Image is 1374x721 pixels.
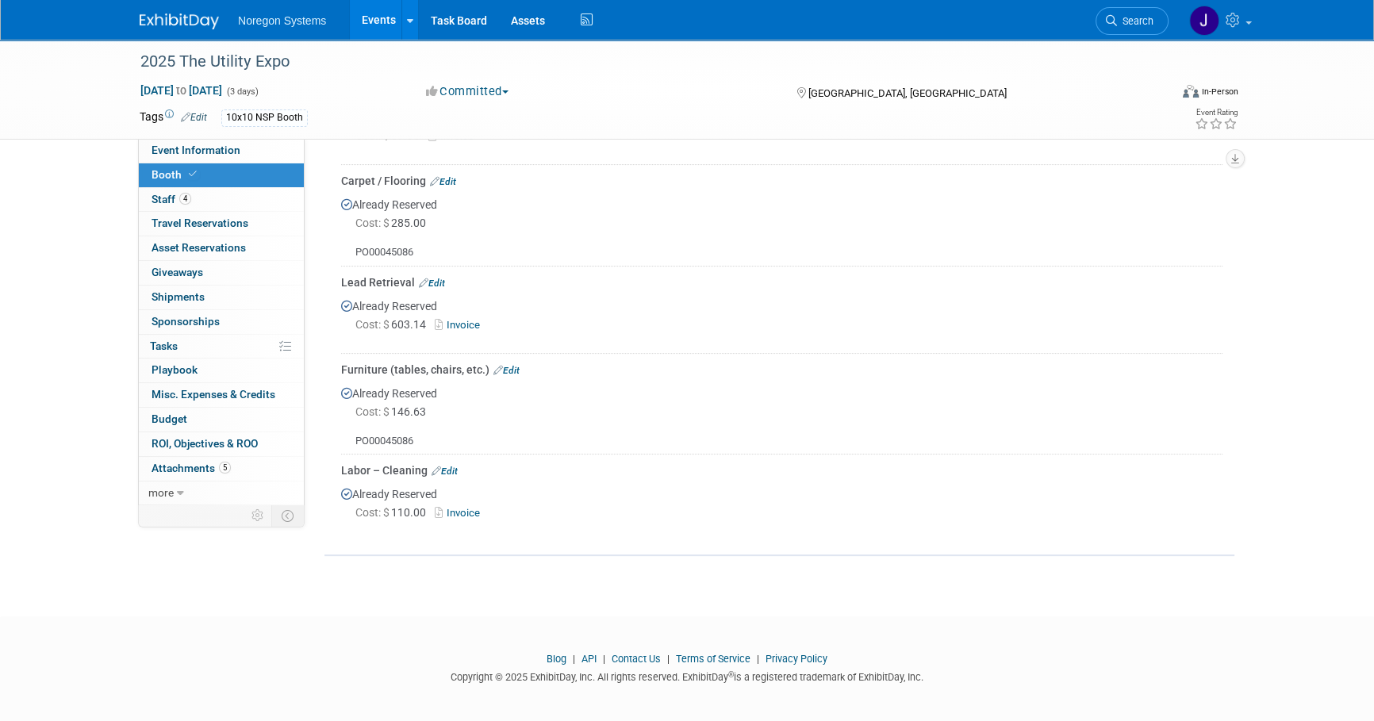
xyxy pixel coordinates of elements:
i: Booth reservation complete [189,170,197,178]
a: Event Information [139,139,304,163]
span: Cost: $ [355,318,391,331]
span: 110.00 [355,506,432,519]
span: (3 days) [225,86,259,97]
td: Toggle Event Tabs [272,505,305,526]
div: Already Reserved [341,478,1222,535]
span: Cost: $ [355,506,391,519]
span: Budget [152,412,187,425]
span: | [753,653,763,665]
a: Travel Reservations [139,212,304,236]
a: Misc. Expenses & Credits [139,383,304,407]
span: Noregon Systems [238,14,326,27]
span: Shipments [152,290,205,303]
span: Booth [152,168,200,181]
div: PO00045086 [341,232,1222,260]
a: Search [1096,7,1169,35]
div: 2025 The Utility Expo [135,48,1145,76]
span: Attachments [152,462,231,474]
span: ROI, Objectives & ROO [152,437,258,450]
a: Contact Us [612,653,661,665]
div: Already Reserved [341,290,1222,347]
a: Invoice [435,319,486,331]
span: | [663,653,674,665]
span: Travel Reservations [152,217,248,229]
img: ExhibitDay [140,13,219,29]
a: Asset Reservations [139,236,304,260]
div: Already Reserved [341,189,1222,260]
div: Event Rating [1195,109,1238,117]
span: Playbook [152,363,198,376]
a: ROI, Objectives & ROO [139,432,304,456]
div: Event Format [1075,82,1238,106]
a: Booth [139,163,304,187]
a: Shipments [139,286,304,309]
span: to [174,84,189,97]
span: 603.14 [355,318,432,331]
sup: ® [728,670,734,679]
a: Edit [493,365,520,376]
span: Staff [152,193,191,205]
img: Format-Inperson.png [1183,85,1199,98]
div: Carpet / Flooring [341,173,1222,189]
img: Johana Gil [1189,6,1219,36]
span: [DATE] [DATE] [140,83,223,98]
span: | [569,653,579,665]
a: Edit [432,466,458,477]
div: Furniture (tables, chairs, etc.) [341,362,1222,378]
div: 10x10 NSP Booth [221,109,308,126]
a: Sponsorships [139,310,304,334]
span: Asset Reservations [152,241,246,254]
div: Labor – Cleaning [341,462,1222,478]
span: 146.63 [355,405,432,418]
span: 285.00 [355,217,432,229]
span: 4 [179,193,191,205]
span: Giveaways [152,266,203,278]
a: Giveaways [139,261,304,285]
a: Edit [430,176,456,187]
a: Privacy Policy [766,653,827,665]
span: [GEOGRAPHIC_DATA], [GEOGRAPHIC_DATA] [808,87,1006,99]
span: Sponsorships [152,315,220,328]
span: Misc. Expenses & Credits [152,388,275,401]
span: Tasks [150,339,178,352]
a: Edit [181,112,207,123]
a: API [581,653,597,665]
button: Committed [420,83,515,100]
span: Cost: $ [355,405,391,418]
a: Blog [547,653,566,665]
span: Cost: $ [355,217,391,229]
a: Terms of Service [676,653,750,665]
span: 5 [219,462,231,474]
span: Search [1117,15,1153,27]
a: Attachments5 [139,457,304,481]
a: Invoice [435,507,486,519]
a: Budget [139,408,304,431]
span: | [599,653,609,665]
span: more [148,486,174,499]
a: Staff4 [139,188,304,212]
div: Already Reserved [341,378,1222,449]
td: Tags [140,109,207,127]
a: Edit [419,278,445,289]
a: Playbook [139,359,304,382]
a: Tasks [139,335,304,359]
div: In-Person [1201,86,1238,98]
a: more [139,481,304,505]
span: Event Information [152,144,240,156]
div: PO00045086 [341,421,1222,449]
div: Lead Retrieval [341,274,1222,290]
td: Personalize Event Tab Strip [244,505,272,526]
